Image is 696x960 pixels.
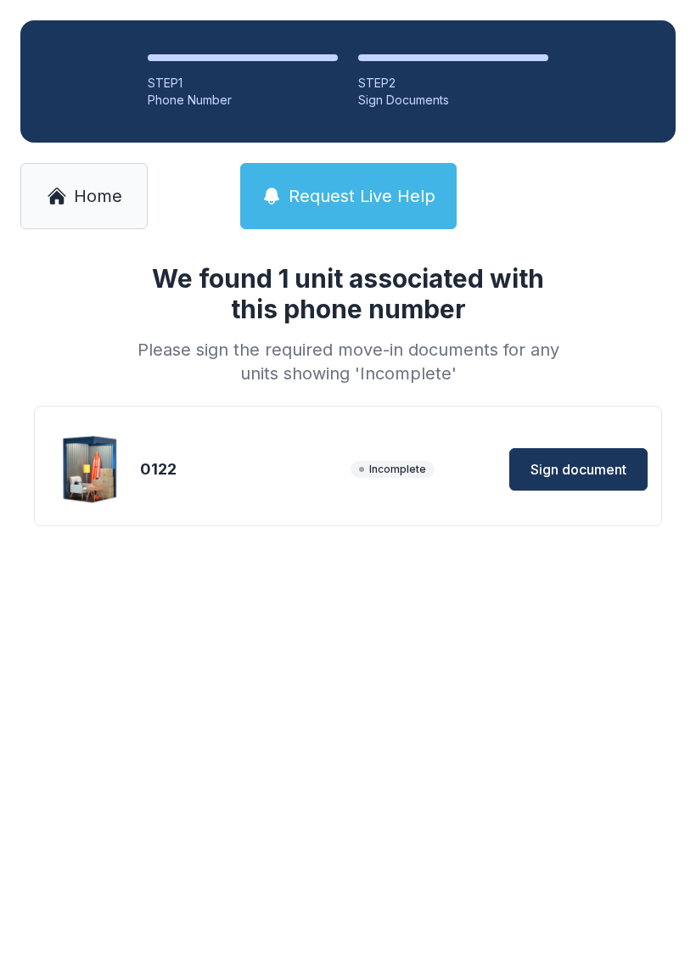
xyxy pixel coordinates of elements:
span: Sign document [530,459,626,480]
div: Phone Number [148,92,338,109]
span: Request Live Help [289,184,435,208]
div: Please sign the required move-in documents for any units showing 'Incomplete' [131,338,565,385]
div: STEP 1 [148,75,338,92]
h1: We found 1 unit associated with this phone number [131,263,565,324]
span: Home [74,184,122,208]
div: STEP 2 [358,75,548,92]
span: Incomplete [351,461,435,478]
div: 0122 [140,458,344,481]
div: Sign Documents [358,92,548,109]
